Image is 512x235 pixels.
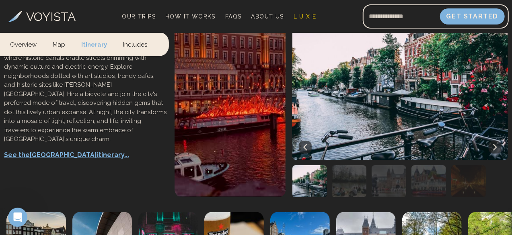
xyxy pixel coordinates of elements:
[225,13,242,20] span: FAQs
[27,8,76,26] h3: VOYISTA
[292,165,327,197] img: Accommodation photo
[122,13,156,20] span: Our Trips
[332,165,366,197] img: Accommodation photo
[248,11,287,22] a: About Us
[8,208,27,227] iframe: Intercom live chat
[440,8,505,25] button: Get Started
[115,32,155,56] a: Includes
[45,32,73,56] a: Map
[251,13,284,20] span: About Us
[372,165,406,197] img: Accommodation photo
[8,11,23,22] img: Voyista Logo
[162,11,219,22] a: How It Works
[451,165,486,197] img: Accommodation photo
[222,11,245,22] a: FAQs
[10,32,45,56] a: Overview
[290,11,320,22] a: L U X E
[4,150,167,160] p: See the [GEOGRAPHIC_DATA] itinerary...
[165,13,216,20] span: How It Works
[294,13,317,20] span: L U X E
[411,165,446,197] img: Accommodation photo
[119,11,159,22] a: Our Trips
[8,8,76,26] a: VOYISTA
[363,7,440,26] input: Email address
[4,44,167,144] p: Navigate the vibrant labyrinth of [GEOGRAPHIC_DATA], where historic canals cradle streets brimmin...
[73,32,115,56] a: Itinerary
